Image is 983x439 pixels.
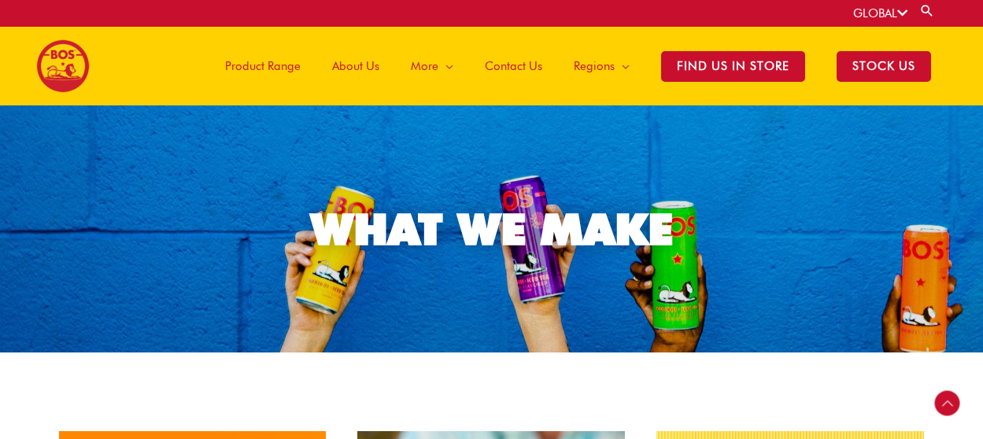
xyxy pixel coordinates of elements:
a: About Us [316,27,395,105]
span: About Us [332,42,379,90]
span: Product Range [225,42,301,90]
a: Search button [919,3,935,18]
span: Contact Us [485,42,542,90]
a: Find Us in Store [645,27,821,105]
span: Regions [574,42,615,90]
a: Contact Us [469,27,558,105]
a: GLOBAL [853,6,907,20]
span: Find Us in Store [661,51,805,82]
img: BOS logo finals-200px [36,39,90,93]
a: Regions [558,27,645,105]
span: STOCK US [837,51,931,82]
div: WHAT WE MAKE [311,208,673,251]
a: Product Range [209,27,316,105]
span: More [411,42,438,90]
a: STOCK US [821,27,947,105]
a: More [395,27,469,105]
nav: Site Navigation [198,27,947,105]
